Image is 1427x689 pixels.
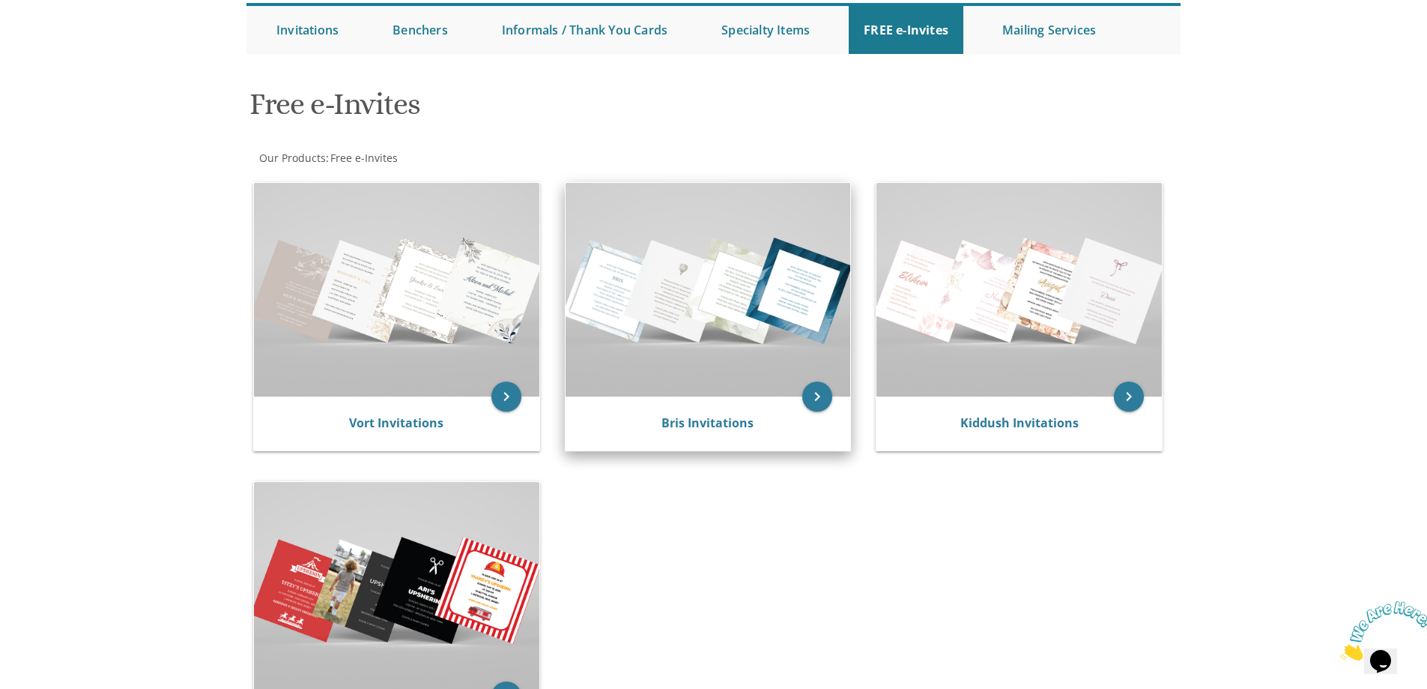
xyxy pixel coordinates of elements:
a: Bris Invitations [661,415,754,431]
a: Free e-Invites [329,151,398,165]
img: Vort Invitations [254,183,539,397]
a: Vort Invitations [349,415,443,431]
a: Invitations [261,6,354,54]
div: : [246,151,714,166]
a: keyboard_arrow_right [491,382,521,412]
a: Specialty Items [706,6,825,54]
img: Chat attention grabber [6,6,99,65]
a: Kiddush Invitations [960,415,1079,431]
a: Informals / Thank You Cards [487,6,682,54]
h1: Free e-Invites [249,88,861,132]
a: keyboard_arrow_right [802,382,832,412]
a: keyboard_arrow_right [1114,382,1144,412]
img: Kiddush Invitations [876,183,1162,397]
a: Benchers [378,6,463,54]
a: Mailing Services [987,6,1111,54]
img: Bris Invitations [566,183,851,397]
iframe: chat widget [1334,595,1427,667]
a: Our Products [258,151,326,165]
span: Free e-Invites [330,151,398,165]
a: FREE e-Invites [849,6,963,54]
